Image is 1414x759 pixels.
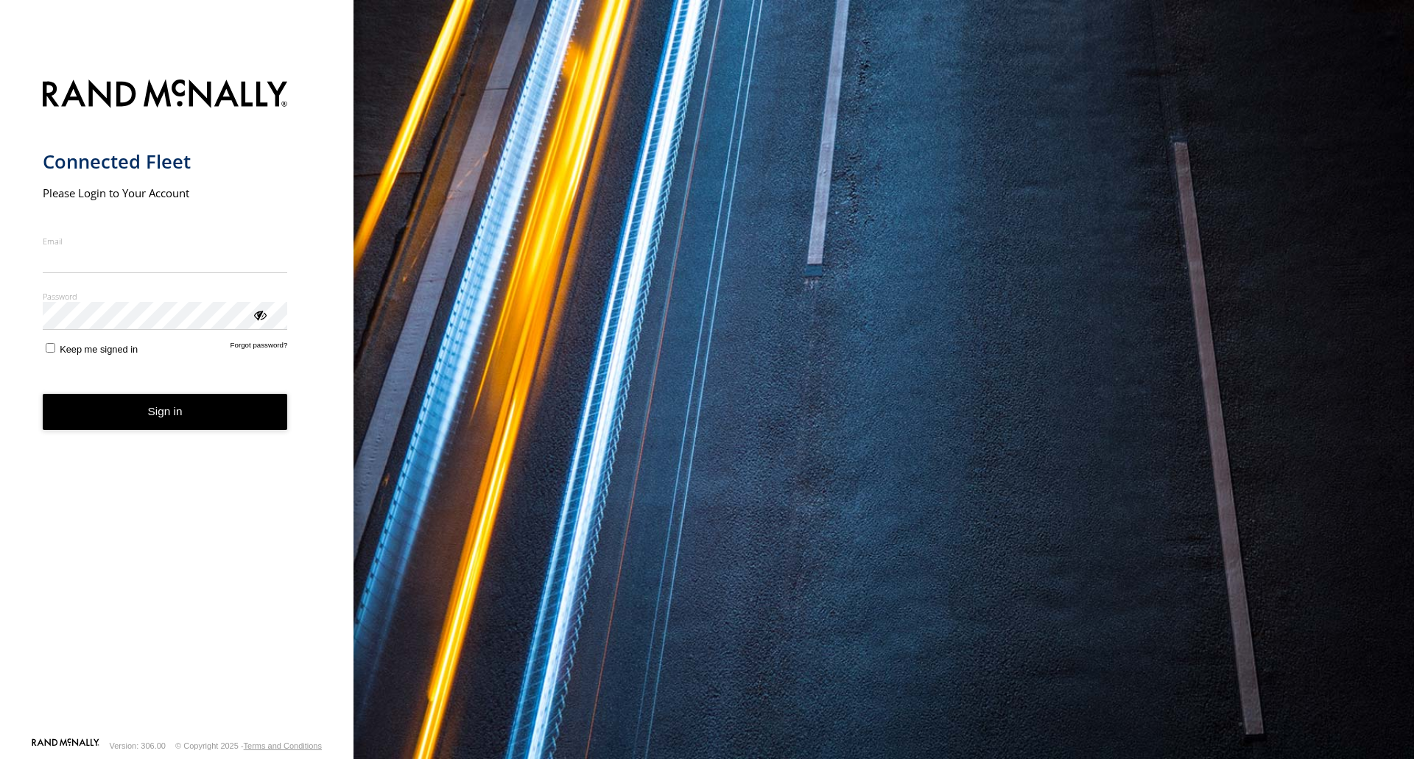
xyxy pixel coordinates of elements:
[43,149,288,174] h1: Connected Fleet
[231,341,288,355] a: Forgot password?
[43,77,288,114] img: Rand McNally
[175,741,322,750] div: © Copyright 2025 -
[43,291,288,302] label: Password
[43,71,312,737] form: main
[60,344,138,355] span: Keep me signed in
[43,186,288,200] h2: Please Login to Your Account
[252,307,267,322] div: ViewPassword
[110,741,166,750] div: Version: 306.00
[244,741,322,750] a: Terms and Conditions
[43,394,288,430] button: Sign in
[32,738,99,753] a: Visit our Website
[43,236,288,247] label: Email
[46,343,55,353] input: Keep me signed in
